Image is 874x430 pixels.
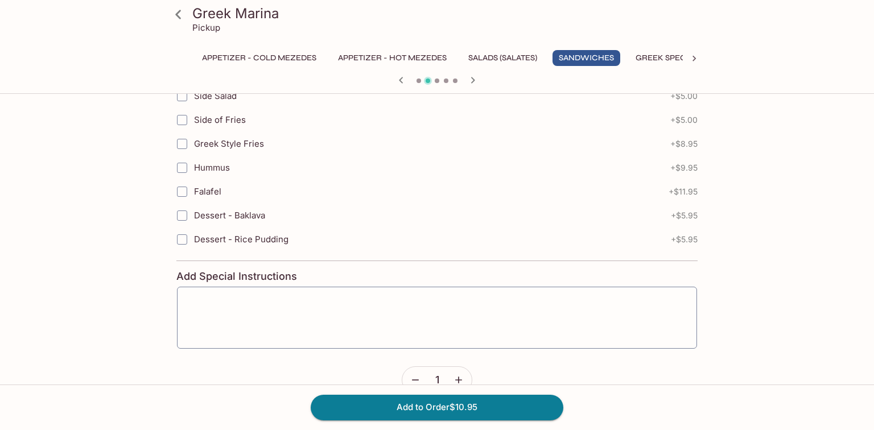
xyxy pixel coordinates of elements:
button: Greek Specialties [629,50,720,66]
span: Side of Fries [194,114,246,125]
button: Salads (Salates) [462,50,543,66]
span: Dessert - Baklava [194,210,265,221]
span: Falafel [194,186,221,197]
span: 1 [435,374,439,386]
span: + $5.95 [671,211,698,220]
button: Appetizer - Cold Mezedes [196,50,323,66]
button: Appetizer - Hot Mezedes [332,50,453,66]
span: Hummus [194,162,230,173]
span: Greek Style Fries [194,138,264,149]
span: + $8.95 [670,139,698,148]
span: + $9.95 [670,163,698,172]
h4: Add Special Instructions [176,270,698,283]
button: Sandwiches [553,50,620,66]
span: + $5.95 [671,235,698,244]
span: + $5.00 [670,115,698,125]
span: + $5.00 [670,92,698,101]
h3: Greek Marina [192,5,701,22]
span: Dessert - Rice Pudding [194,234,288,245]
p: Pickup [192,22,220,33]
span: Side Salad [194,90,237,101]
span: + $11.95 [669,187,698,196]
button: Add to Order$10.95 [311,395,563,420]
